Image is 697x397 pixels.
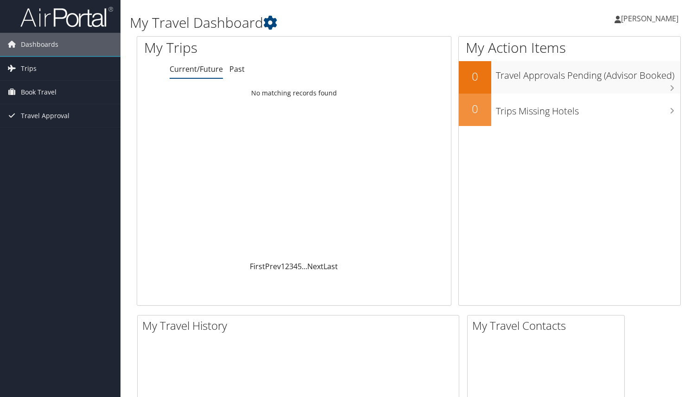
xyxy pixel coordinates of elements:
[298,261,302,271] a: 5
[302,261,307,271] span: …
[142,318,459,334] h2: My Travel History
[21,57,37,80] span: Trips
[289,261,293,271] a: 3
[170,64,223,74] a: Current/Future
[21,33,58,56] span: Dashboards
[293,261,298,271] a: 4
[21,104,70,127] span: Travel Approval
[20,6,113,28] img: airportal-logo.png
[250,261,265,271] a: First
[265,261,281,271] a: Prev
[496,100,680,118] h3: Trips Missing Hotels
[615,5,688,32] a: [PERSON_NAME]
[21,81,57,104] span: Book Travel
[130,13,502,32] h1: My Travel Dashboard
[459,38,680,57] h1: My Action Items
[281,261,285,271] a: 1
[229,64,245,74] a: Past
[459,69,491,84] h2: 0
[459,94,680,126] a: 0Trips Missing Hotels
[459,101,491,117] h2: 0
[144,38,313,57] h1: My Trips
[459,61,680,94] a: 0Travel Approvals Pending (Advisor Booked)
[307,261,323,271] a: Next
[496,64,680,82] h3: Travel Approvals Pending (Advisor Booked)
[323,261,338,271] a: Last
[472,318,624,334] h2: My Travel Contacts
[137,85,451,101] td: No matching records found
[621,13,678,24] span: [PERSON_NAME]
[285,261,289,271] a: 2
